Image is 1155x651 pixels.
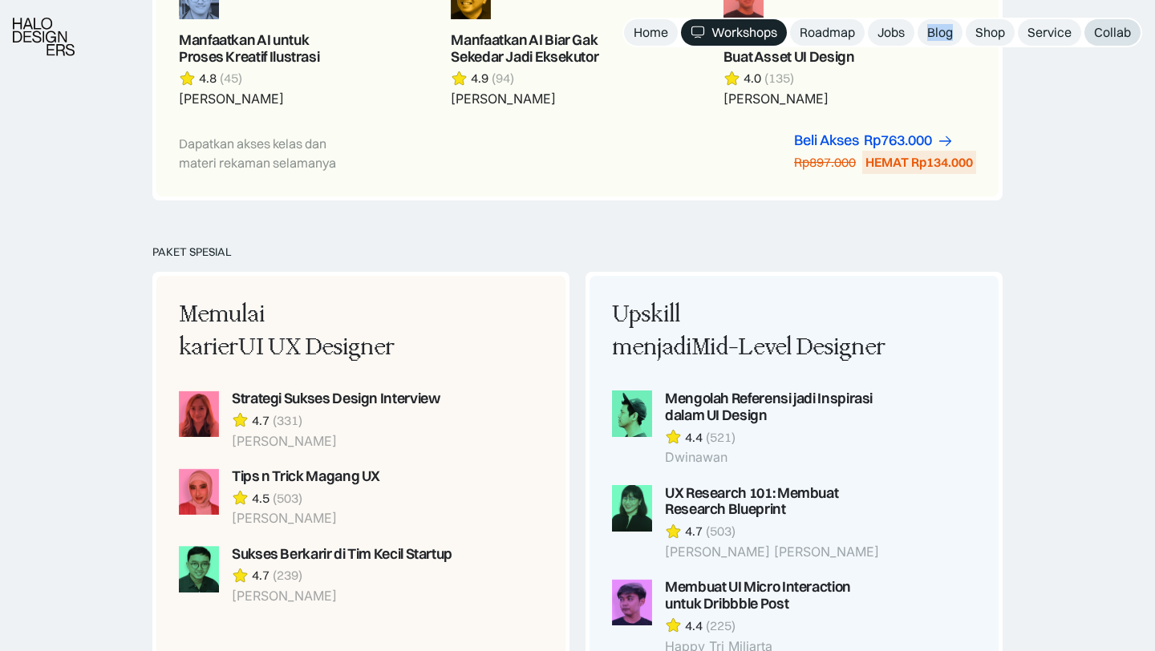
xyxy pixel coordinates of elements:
a: Mengolah Referensi jadi Inspirasi dalam UI Design4.4(521)Dwinawan [612,390,888,466]
a: Service [1018,19,1081,46]
span: Mid-Level Designer [691,334,885,361]
div: Collab [1094,24,1131,41]
div: [PERSON_NAME] [PERSON_NAME] [665,544,888,560]
div: HEMAT Rp134.000 [865,154,973,171]
div: [PERSON_NAME] [232,588,452,604]
div: 4.7 [252,412,269,429]
div: Membuat UI Micro Interaction untuk Dribbble Post [665,579,888,613]
div: Home [634,24,668,41]
div: Strategi Sukses Design Interview [232,390,440,407]
a: Shop [966,19,1015,46]
div: Sukses Berkarir di Tim Kecil Startup [232,546,452,563]
div: Mengolah Referensi jadi Inspirasi dalam UI Design [665,390,888,424]
div: Upskill menjadi [612,298,888,365]
div: [PERSON_NAME] [232,434,440,449]
div: Dwinawan [665,450,888,465]
div: 4.7 [685,523,703,540]
div: Beli Akses [794,132,859,149]
div: (503) [273,490,302,507]
a: Blog [918,19,962,46]
a: Roadmap [790,19,865,46]
a: Workshops [681,19,787,46]
div: UX Research 101: Membuat Research Blueprint [665,485,888,519]
div: [PERSON_NAME] [232,511,380,526]
div: Rp897.000 [794,154,856,171]
a: Sukses Berkarir di Tim Kecil Startup4.7(239)[PERSON_NAME] [179,546,455,604]
div: (331) [273,412,302,429]
div: 4.4 [685,429,703,446]
div: Rp763.000 [864,132,932,149]
a: Jobs [868,19,914,46]
div: (521) [706,429,736,446]
a: UX Research 101: Membuat Research Blueprint4.7(503)[PERSON_NAME] [PERSON_NAME] [612,485,888,560]
div: Service [1027,24,1072,41]
div: Workshops [711,24,777,41]
div: 4.5 [252,490,269,507]
span: UI UX Designer [238,334,395,361]
a: Home [624,19,678,46]
div: 4.7 [252,567,269,584]
a: Strategi Sukses Design Interview4.7(331)[PERSON_NAME] [179,390,455,449]
div: Tips n Trick Magang UX [232,468,380,485]
a: Beli AksesRp763.000 [794,132,954,149]
a: Tips n Trick Magang UX4.5(503)[PERSON_NAME] [179,468,455,527]
div: 4.4 [685,617,703,634]
div: Shop [975,24,1005,41]
div: PAKET SPESIAL [152,245,1003,259]
div: Dapatkan akses kelas dan materi rekaman selamanya [179,134,360,172]
div: Jobs [877,24,905,41]
div: Blog [927,24,953,41]
a: Collab [1084,19,1141,46]
div: Memulai karier [179,298,455,365]
div: (239) [273,567,302,584]
div: Roadmap [800,24,855,41]
div: (225) [706,617,736,634]
div: (503) [706,523,736,540]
